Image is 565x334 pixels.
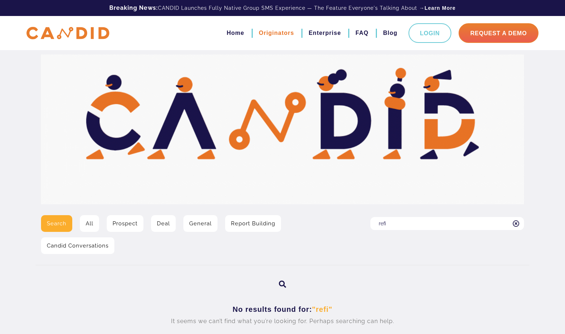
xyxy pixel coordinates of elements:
[46,315,519,327] p: It seems we can’t find what you’re looking for. Perhaps searching can help.
[312,305,332,313] span: "refi"
[424,4,455,12] a: Learn More
[459,23,538,43] a: Request A Demo
[27,27,109,40] img: CANDID APP
[227,27,244,39] a: Home
[225,215,281,232] a: Report Building
[408,23,452,43] a: Login
[41,55,524,204] img: Video Library Hero
[259,27,294,39] a: Originators
[41,237,114,254] a: Candid Conversations
[107,215,143,232] a: Prospect
[151,215,176,232] a: Deal
[309,27,341,39] a: Enterprise
[355,27,369,39] a: FAQ
[109,4,158,11] b: Breaking News:
[80,215,99,232] a: All
[383,27,398,39] a: Blog
[46,305,519,314] h3: No results found for:
[183,215,218,232] a: General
